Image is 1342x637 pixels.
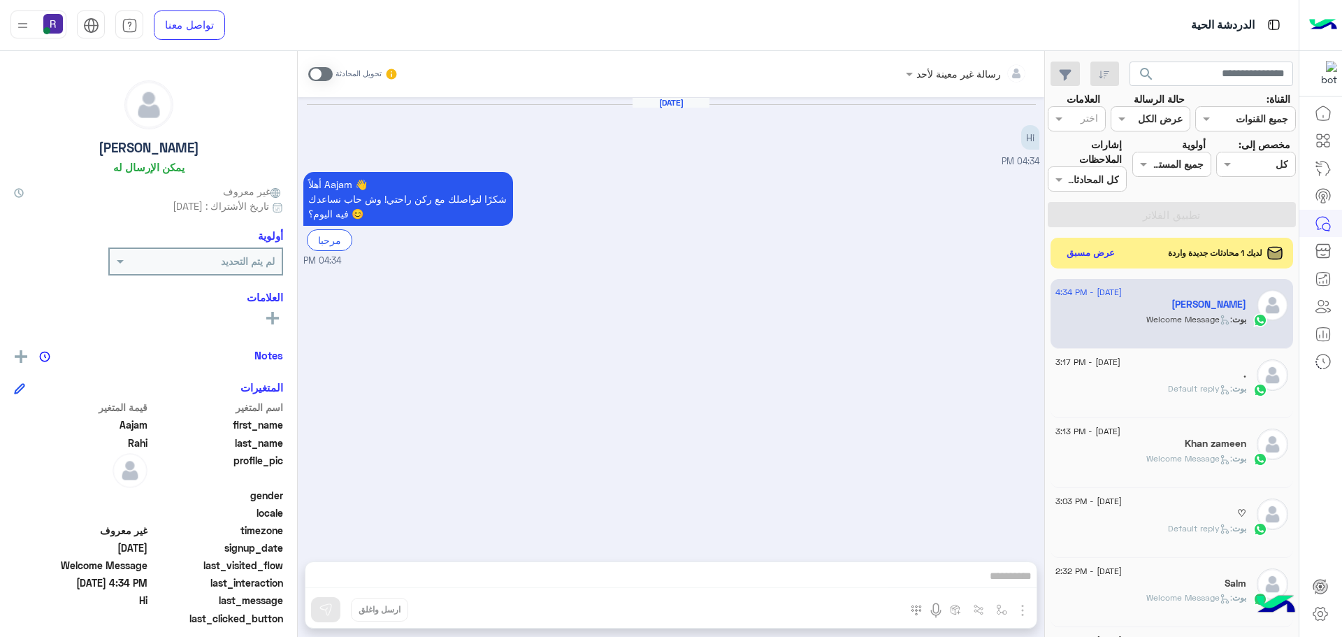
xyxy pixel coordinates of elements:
[1138,66,1155,83] span: search
[1067,92,1100,106] label: العلامات
[1146,592,1232,603] span: : Welcome Message
[1253,383,1267,397] img: WhatsApp
[1232,592,1246,603] span: بوت
[150,541,284,555] span: signup_date
[1232,383,1246,394] span: بوت
[1243,368,1246,380] h5: .
[1134,92,1185,106] label: حالة الرسالة
[1048,137,1122,167] label: إشارات الملاحظات
[39,351,50,362] img: notes
[1237,508,1246,520] h5: ♡
[150,417,284,432] span: first_name
[1265,16,1283,34] img: tab
[1171,299,1246,310] h5: Aajam Rahi
[14,400,147,415] span: قيمة المتغير
[1239,137,1290,152] label: مخصص إلى:
[1055,565,1122,578] span: [DATE] - 2:32 PM
[1257,499,1288,530] img: defaultAdmin.png
[1146,314,1232,324] span: : Welcome Message
[335,69,382,80] small: تحويل المحادثة
[150,558,284,573] span: last_visited_flow
[14,17,31,34] img: profile
[1257,568,1288,600] img: defaultAdmin.png
[150,593,284,608] span: last_message
[43,14,63,34] img: userImage
[1251,581,1300,630] img: hulul-logo.png
[1253,452,1267,466] img: WhatsApp
[1312,61,1337,86] img: 322853014244696
[1267,92,1290,106] label: القناة:
[1253,592,1267,606] img: WhatsApp
[307,229,352,251] div: مرحبا
[240,381,283,394] h6: المتغيرات
[1055,286,1122,299] span: [DATE] - 4:34 PM
[1021,125,1039,150] p: 4/9/2025, 4:34 PM
[150,436,284,450] span: last_name
[14,611,147,626] span: null
[303,172,513,226] p: 4/9/2025, 4:34 PM
[633,98,709,108] h6: [DATE]
[122,17,138,34] img: tab
[150,506,284,520] span: locale
[1257,429,1288,460] img: defaultAdmin.png
[1185,438,1246,450] h5: Khan zameen
[1002,156,1039,166] span: 04:34 PM
[150,611,284,626] span: last_clicked_button
[1055,356,1120,368] span: [DATE] - 3:17 PM
[113,161,185,173] h6: يمكن الإرسال له
[99,140,199,156] h5: [PERSON_NAME]
[14,436,147,450] span: Rahi
[83,17,99,34] img: tab
[1232,453,1246,464] span: بوت
[14,541,147,555] span: 2025-09-04T13:34:12.248Z
[1146,453,1232,464] span: : Welcome Message
[1168,383,1232,394] span: : Default reply
[14,417,147,432] span: Aajam
[1253,313,1267,327] img: WhatsApp
[1191,16,1255,35] p: الدردشة الحية
[14,488,147,503] span: null
[223,184,283,199] span: غير معروف
[1061,243,1121,264] button: عرض مسبق
[113,453,147,488] img: defaultAdmin.png
[150,400,284,415] span: اسم المتغير
[14,291,283,303] h6: العلامات
[14,506,147,520] span: null
[1182,137,1206,152] label: أولوية
[1253,522,1267,536] img: WhatsApp
[303,255,341,268] span: 04:34 PM
[14,593,147,608] span: Hi
[1055,495,1122,508] span: [DATE] - 3:03 PM
[1309,10,1337,40] img: Logo
[254,349,283,362] h6: Notes
[150,523,284,538] span: timezone
[1257,359,1288,391] img: defaultAdmin.png
[1168,523,1232,534] span: : Default reply
[1055,425,1120,438] span: [DATE] - 3:13 PM
[1232,523,1246,534] span: بوت
[150,453,284,485] span: profile_pic
[14,575,147,590] span: 2025-09-04T13:34:12.241Z
[173,199,269,213] span: تاريخ الأشتراك : [DATE]
[150,488,284,503] span: gender
[1168,247,1262,259] span: لديك 1 محادثات جديدة واردة
[1225,578,1246,589] h5: Salm
[351,598,408,622] button: ارسل واغلق
[1081,110,1100,129] div: اختر
[115,10,143,40] a: tab
[1257,289,1288,321] img: defaultAdmin.png
[1130,62,1164,92] button: search
[154,10,225,40] a: تواصل معنا
[150,575,284,590] span: last_interaction
[15,350,27,363] img: add
[1048,202,1296,227] button: تطبيق الفلاتر
[1232,314,1246,324] span: بوت
[14,523,147,538] span: غير معروف
[258,229,283,242] h6: أولوية
[14,558,147,573] span: Welcome Message
[125,81,173,129] img: defaultAdmin.png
